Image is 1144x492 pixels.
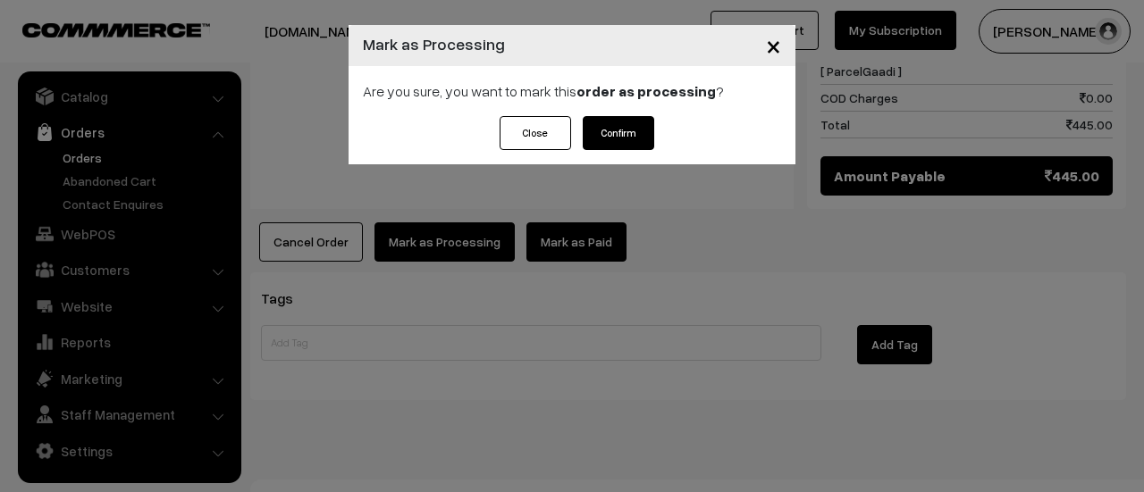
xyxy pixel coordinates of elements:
[349,66,795,116] div: Are you sure, you want to mark this ?
[500,116,571,150] button: Close
[766,29,781,62] span: ×
[752,18,795,73] button: Close
[363,32,505,56] h4: Mark as Processing
[583,116,654,150] button: Confirm
[576,82,716,100] strong: order as processing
